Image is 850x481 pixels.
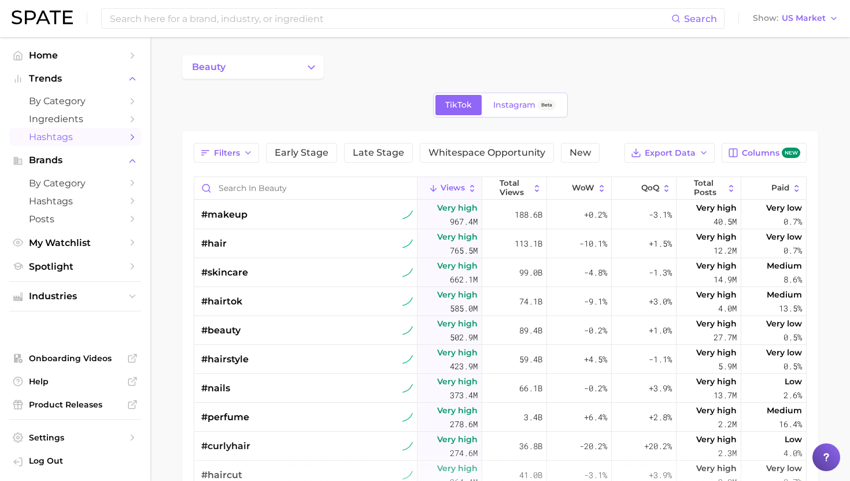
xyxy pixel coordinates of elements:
span: 2.6% [784,388,802,402]
button: #hairtiktok sustained riserVery high765.5m113.1b-10.1%+1.5%Very high12.2mVery low0.7% [194,229,806,258]
span: by Category [29,178,121,189]
a: by Category [9,174,141,192]
span: Export Data [645,148,696,158]
span: Medium [767,259,802,273]
span: 0.7% [784,244,802,258]
button: #hairtoktiktok sustained riserVery high585.0m74.1b-9.1%+3.0%Very high4.0mMedium13.5% [194,287,806,316]
button: Brands [9,152,141,169]
span: +4.5% [584,353,607,366]
span: 27.7m [714,331,737,344]
span: -9.1% [584,295,607,309]
span: -20.2% [579,439,607,453]
input: Search in beauty [194,177,417,199]
span: 3.4b [524,410,542,424]
span: Early Stage [275,148,328,157]
span: Very high [437,201,478,215]
span: Brands [29,155,121,166]
button: #makeuptiktok sustained riserVery high967.4m188.6b+0.2%-3.1%Very high40.5mVery low0.7% [194,200,806,229]
span: Product Releases [29,399,121,410]
span: -0.2% [584,381,607,395]
span: 0.5% [784,331,802,344]
button: #skincaretiktok sustained riserVery high662.1m99.0b-4.8%-1.3%Very high14.9mMedium8.6% [194,258,806,287]
span: TikTok [445,100,472,110]
span: #hairstyle [201,353,249,366]
button: WoW [547,177,612,200]
img: tiktok sustained riser [402,412,413,423]
img: tiktok sustained riser [402,383,413,394]
span: 188.6b [515,208,542,222]
span: +3.0% [649,295,672,309]
span: -4.8% [584,266,607,280]
a: InstagramBeta [483,95,566,115]
span: Whitespace Opportunity [428,148,545,157]
span: Hashtags [29,196,121,207]
span: -1.1% [649,353,672,366]
span: Late Stage [353,148,404,157]
span: 89.4b [519,324,542,337]
a: Home [9,46,141,64]
span: #perfume⁠ [201,410,249,424]
span: +0.2% [584,208,607,222]
span: Very low [766,201,802,215]
span: 40.5m [714,215,737,229]
button: #beautytiktok sustained riserVery high502.9m89.4b-0.2%+1.0%Very high27.7mVery low0.5% [194,316,806,345]
button: #nailstiktok sustained riserVery high373.4m66.1b-0.2%+3.9%Very high13.7mLow2.6% [194,374,806,403]
span: +1.0% [649,324,672,337]
span: Very high [437,230,478,244]
button: Columnsnew [722,143,807,163]
span: new [782,148,800,159]
span: 59.4b [519,353,542,366]
span: #skincare [201,266,248,280]
span: #hair [201,237,227,251]
span: US Market [782,15,826,21]
button: Paid [741,177,806,200]
span: New [570,148,591,157]
a: Hashtags [9,128,141,146]
a: Settings [9,429,141,446]
a: TikTok [435,95,482,115]
span: Very low [766,230,802,244]
span: 66.1b [519,381,542,395]
span: Very high [696,288,737,302]
span: Very high [437,259,478,273]
button: Export Data [624,143,715,163]
span: 765.5m [450,244,478,258]
span: Show [753,15,778,21]
span: Very high [696,403,737,417]
a: Log out. Currently logged in with e-mail bdobbins@ambi.com. [9,452,141,472]
span: Very low [766,346,802,359]
span: 14.9m [714,273,737,287]
span: 2.2m [718,417,737,431]
span: Very high [437,403,478,417]
span: 13.5% [779,302,802,315]
span: +3.9% [649,381,672,395]
span: Instagram [493,100,535,110]
button: Total Views [482,177,547,200]
button: Industries [9,288,141,305]
button: #hairstyletiktok sustained riserVery high423.9m59.4b+4.5%-1.1%Very high5.9mVery low0.5% [194,345,806,374]
span: Settings [29,432,121,443]
span: Ingredients [29,113,121,124]
span: 0.7% [784,215,802,229]
span: beauty [192,62,226,72]
span: Hashtags [29,131,121,142]
span: Very high [696,259,737,273]
span: WoW [572,183,594,193]
button: Change Category [182,56,324,79]
span: Total Posts [694,179,724,197]
span: 585.0m [450,302,478,315]
img: tiktok sustained riser [402,354,413,365]
span: Very high [696,201,737,215]
span: Very high [696,346,737,359]
span: Very high [437,288,478,302]
span: 0.5% [784,359,802,373]
span: #nails [201,381,230,395]
span: 12.2m [714,244,737,258]
span: Industries [29,291,121,302]
span: -1.3% [649,266,672,280]
span: #curlyhair [201,439,250,453]
span: 13.7m [714,388,737,402]
span: Very high [696,374,737,388]
img: tiktok sustained riser [402,210,413,220]
img: tiktok sustained riser [402,296,413,307]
